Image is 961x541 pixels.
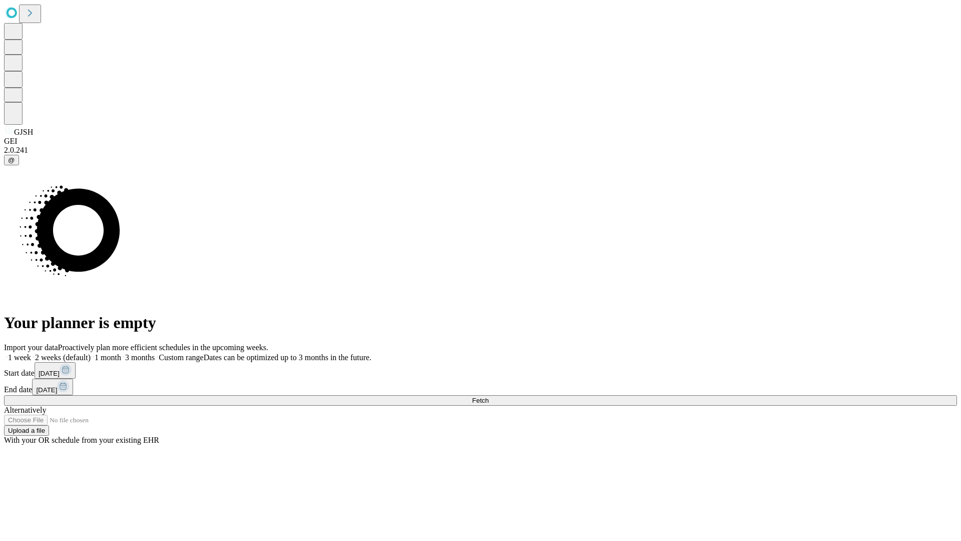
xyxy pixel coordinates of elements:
span: Dates can be optimized up to 3 months in the future. [204,353,371,362]
button: @ [4,155,19,165]
div: GEI [4,137,957,146]
span: Fetch [472,397,489,404]
span: @ [8,156,15,164]
span: [DATE] [36,386,57,394]
span: Import your data [4,343,58,352]
span: Alternatively [4,406,46,414]
span: [DATE] [39,370,60,377]
button: Upload a file [4,425,49,436]
div: Start date [4,362,957,379]
button: Fetch [4,395,957,406]
span: 1 month [95,353,121,362]
div: End date [4,379,957,395]
button: [DATE] [35,362,76,379]
span: 1 week [8,353,31,362]
span: 2 weeks (default) [35,353,91,362]
span: GJSH [14,128,33,136]
button: [DATE] [32,379,73,395]
span: 3 months [125,353,155,362]
span: Proactively plan more efficient schedules in the upcoming weeks. [58,343,268,352]
span: Custom range [159,353,203,362]
span: With your OR schedule from your existing EHR [4,436,159,444]
div: 2.0.241 [4,146,957,155]
h1: Your planner is empty [4,314,957,332]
